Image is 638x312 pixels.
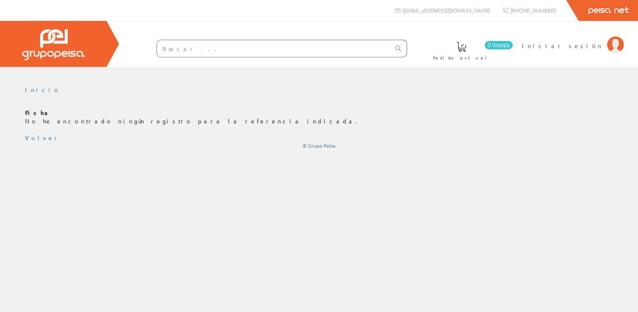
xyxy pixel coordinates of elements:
img: Grupo Peisa [22,29,85,60]
span: [EMAIL_ADDRESS][DOMAIN_NAME] [403,7,490,14]
a: Inicio [25,86,61,93]
div: © Grupo Peisa [25,142,613,149]
input: Buscar ... [157,40,390,57]
span: [PHONE_NUMBER] [510,7,556,14]
span: 0 línea/s [485,41,513,49]
b: Ficha [25,109,51,116]
a: Iniciar sesión [522,35,624,43]
span: Iniciar sesión [522,41,603,50]
span: Pedido actual [433,54,490,62]
p: No he encontrado ningún registro para la referencia indicada. [25,109,613,125]
a: Volver [25,134,60,141]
